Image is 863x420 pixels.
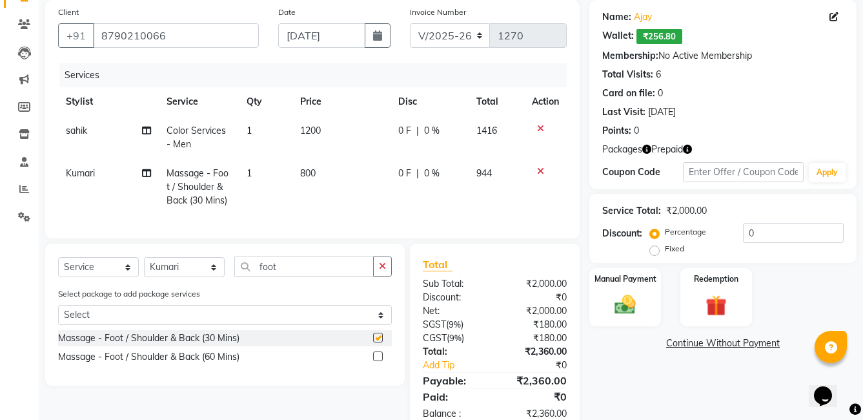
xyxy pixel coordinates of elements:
span: 1416 [476,125,497,136]
img: _cash.svg [608,293,642,317]
div: Membership: [602,49,658,63]
th: Service [159,87,239,116]
div: Coupon Code [602,165,683,179]
span: 0 % [424,167,440,180]
label: Percentage [665,226,706,238]
span: sahik [66,125,87,136]
span: ₹256.80 [636,29,682,44]
span: 1 [247,167,252,179]
th: Price [292,87,391,116]
th: Total [469,87,524,116]
iframe: chat widget [809,368,850,407]
span: 800 [300,167,316,179]
span: Massage - Foot / Shoulder & Back (30 Mins) [167,167,228,206]
span: Packages [602,143,642,156]
button: +91 [58,23,94,48]
label: Select package to add package services [58,288,200,300]
img: _gift.svg [699,293,733,319]
input: Search or Scan [234,257,374,277]
span: SGST [423,319,446,330]
label: Manual Payment [594,273,656,285]
div: Total Visits: [602,68,653,81]
div: Discount: [602,227,642,240]
span: | [416,124,419,138]
div: ₹2,360.00 [494,345,576,359]
input: Enter Offer / Coupon Code [683,162,804,182]
div: 0 [634,124,639,138]
span: Total [423,258,452,271]
div: Massage - Foot / Shoulder & Back (30 Mins) [58,331,239,345]
div: Discount: [413,291,495,304]
div: ₹2,360.00 [494,373,576,388]
div: Points: [602,124,631,138]
label: Date [278,6,296,18]
div: Card on file: [602,87,655,100]
div: Wallet: [602,29,634,44]
th: Action [524,87,567,116]
div: ( ) [413,331,495,345]
div: Services [59,63,576,87]
div: 6 [656,68,661,81]
div: Paid: [413,389,495,404]
a: Ajay [634,10,652,24]
label: Invoice Number [410,6,466,18]
div: ₹180.00 [494,318,576,331]
button: Apply [809,163,846,182]
div: ₹2,000.00 [494,304,576,318]
div: ₹180.00 [494,331,576,345]
span: Prepaid [651,143,683,156]
span: 9% [449,319,461,330]
span: 0 F [398,124,411,138]
label: Client [58,6,79,18]
span: CGST [423,332,447,344]
div: ₹0 [509,359,576,372]
div: ₹0 [494,291,576,304]
span: 0 % [424,124,440,138]
div: No Active Membership [602,49,844,63]
span: Kumari [66,167,95,179]
label: Fixed [665,243,684,255]
div: Net: [413,304,495,318]
th: Qty [239,87,292,116]
div: [DATE] [648,105,676,119]
span: 0 F [398,167,411,180]
div: Name: [602,10,631,24]
a: Continue Without Payment [592,337,854,350]
th: Disc [391,87,469,116]
label: Redemption [694,273,738,285]
div: Payable: [413,373,495,388]
div: 0 [658,87,663,100]
span: 1200 [300,125,321,136]
span: 944 [476,167,492,179]
span: 1 [247,125,252,136]
span: Color Services - Men [167,125,226,150]
div: Massage - Foot / Shoulder & Back (60 Mins) [58,350,239,364]
span: 9% [449,333,462,343]
div: ₹2,000.00 [666,204,707,218]
div: Service Total: [602,204,661,218]
span: | [416,167,419,180]
div: Total: [413,345,495,359]
th: Stylist [58,87,159,116]
div: Last Visit: [602,105,645,119]
input: Search by Name/Mobile/Email/Code [93,23,259,48]
div: ( ) [413,318,495,331]
div: Sub Total: [413,277,495,291]
div: ₹2,000.00 [494,277,576,291]
div: ₹0 [494,389,576,404]
a: Add Tip [413,359,509,372]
